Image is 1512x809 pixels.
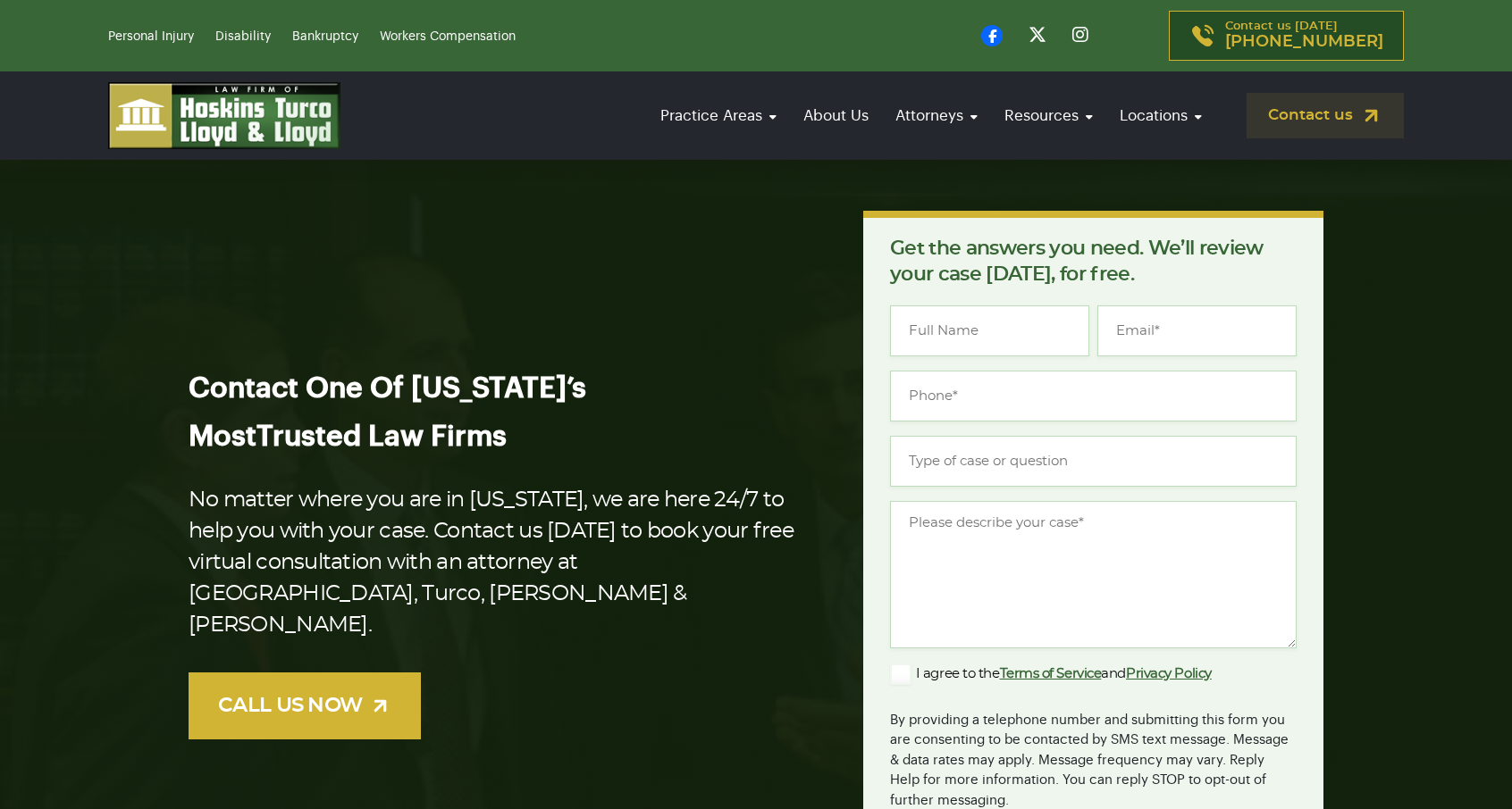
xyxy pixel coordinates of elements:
[890,663,1212,685] label: I agree to the and
[1126,667,1212,680] a: Privacy Policy
[380,30,516,43] a: Workers Compensation
[995,90,1102,141] a: Resources
[1225,33,1383,51] span: [PHONE_NUMBER]
[292,30,358,43] a: Bankruptcy
[1225,21,1383,51] p: Contact us [DATE]
[886,90,987,141] a: Attorneys
[189,672,421,739] a: CALL US NOW
[215,30,271,43] a: Disability
[189,485,806,641] p: No matter where you are in [US_STATE], we are here 24/7 to help you with your case. Contact us [D...
[1097,305,1297,356] input: Email*
[1169,11,1404,61] a: Contact us [DATE][PHONE_NUMBER]
[651,90,785,141] a: Practice Areas
[1111,90,1211,141] a: Locations
[794,90,878,141] a: About Us
[256,422,507,451] span: Trusted Law Firms
[108,30,194,43] a: Personal Injury
[890,305,1089,356] input: Full Name
[890,236,1297,288] p: Get the answers you need. We’ll review your case [DATE], for free.
[890,371,1297,421] input: Phone*
[189,374,586,403] span: Contact One Of [US_STATE]’s
[108,82,340,149] img: logo
[369,695,391,717] img: arrow-up-right-light.svg
[890,436,1297,487] input: Type of case or question
[1247,93,1404,138] a: Contact us
[1000,667,1102,680] a: Terms of Service
[189,422,256,451] span: Most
